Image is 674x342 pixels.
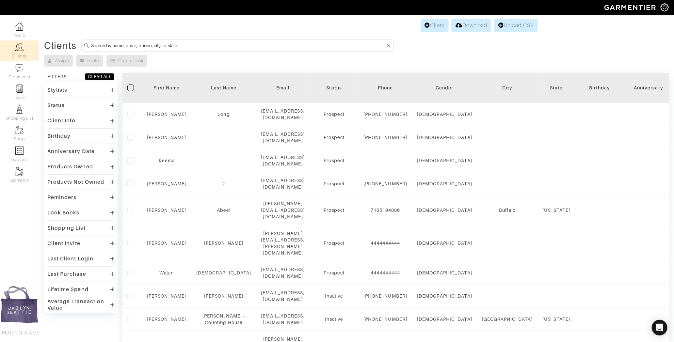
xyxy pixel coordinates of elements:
div: [DEMOGRAPHIC_DATA] [417,111,472,117]
a: [PERSON_NAME] [147,181,186,186]
div: Client Info [47,117,76,124]
div: [DEMOGRAPHIC_DATA] [417,157,472,164]
img: garments-icon-b7da505a4dc4fd61783c78ac3ca0ef83fa9d6f193b1c9dc38574b1d14d53ca28.png [15,126,24,134]
div: Prospect [314,180,354,187]
div: Gender [417,85,472,91]
div: [PHONE_NUMBER] [363,316,407,322]
th: Toggle SortBy [310,73,359,103]
div: Email [261,85,305,91]
div: [PHONE_NUMBER] [363,180,407,187]
a: Long [218,112,230,117]
div: Buffalo [482,207,533,213]
img: comment-icon-a0a6a9ef722e966f86d9cbdc48e553b5cf19dbc54f86b18d962a5391bc8f6eb6.png [15,64,24,72]
div: Products Not Owned [47,179,104,185]
div: Birthday [47,133,71,139]
a: [PERSON_NAME] [147,317,186,322]
div: [EMAIL_ADDRESS][DOMAIN_NAME] [261,289,305,303]
a: - [223,158,225,163]
th: Toggle SortBy [624,73,673,103]
div: [EMAIL_ADDRESS][DOMAIN_NAME] [261,313,305,326]
div: Status [47,102,65,109]
div: [DEMOGRAPHIC_DATA] [417,134,472,141]
button: CLEAR ALL [85,73,114,80]
div: Average Transaction Value [47,298,110,311]
div: 7165104886 [363,207,407,213]
div: [PHONE_NUMBER] [363,111,407,117]
div: Last Client Login [47,256,93,262]
img: stylists-icon-eb353228a002819b7ec25b43dbf5f0378dd9e0616d9560372ff212230b889e62.png [15,105,24,114]
div: Clients [44,42,76,49]
div: Inactive [314,293,354,299]
div: Look Books [47,210,80,216]
div: Client Invite [47,240,80,247]
img: orders-icon-0abe47150d42831381b5fb84f609e132dff9fe21cb692f30cb5eec754e2cba89.png [15,147,24,155]
div: Last Name [196,85,251,91]
div: Prospect [314,134,354,141]
a: ? [222,181,225,186]
div: Prospect [314,111,354,117]
a: Client [421,19,449,32]
div: [EMAIL_ADDRESS][DOMAIN_NAME] [261,177,305,190]
a: [PERSON_NAME] [147,293,186,299]
div: [DEMOGRAPHIC_DATA] [417,240,472,246]
a: Abeel [217,208,231,213]
div: [PERSON_NAME][EMAIL_ADDRESS][PERSON_NAME][DOMAIN_NAME] [261,230,305,256]
th: Toggle SortBy [142,73,191,103]
div: CLEAR ALL [88,73,111,80]
div: Last Purchase [47,271,86,277]
div: [EMAIL_ADDRESS][DOMAIN_NAME] [261,266,305,279]
div: [DEMOGRAPHIC_DATA] [417,207,472,213]
div: [DEMOGRAPHIC_DATA] [417,180,472,187]
div: Status [314,85,354,91]
div: 4444444444 [363,240,407,246]
div: Birthday [580,85,619,91]
th: Toggle SortBy [191,73,256,103]
div: [US_STATE] [543,207,570,213]
a: [PERSON_NAME] [204,241,244,246]
div: Reminders [47,194,76,201]
div: [DEMOGRAPHIC_DATA] [417,316,472,322]
a: [PERSON_NAME] - Counting House [202,313,245,325]
div: [DEMOGRAPHIC_DATA] [417,270,472,276]
img: garments-icon-b7da505a4dc4fd61783c78ac3ca0ef83fa9d6f193b1c9dc38574b1d14d53ca28.png [15,167,24,176]
input: Search by name, email, phone, city, or state [91,41,386,50]
div: Anniversary [629,85,668,91]
div: Open Intercom Messenger [652,320,667,335]
a: [PERSON_NAME] [147,241,186,246]
div: [DEMOGRAPHIC_DATA] [417,293,472,299]
img: garmentier-logo-header-white-b43fb05a5012e4ada735d5af1a66efaba907eab6374d6393d1fbf88cb4ef424d.png [601,2,661,13]
th: Toggle SortBy [575,73,624,103]
img: gear-icon-white-bd11855cb880d31180b6d7d6211b90ccbf57a29d726f0c71d8c61bd08dd39cc2.png [661,3,669,11]
a: Keema [159,158,175,163]
div: Prospect [314,207,354,213]
img: reminder-icon-8004d30b9f0a5d33ae49ab947aed9ed385cf756f9e5892f1edd6e32f2345188e.png [15,85,24,93]
img: clients-icon-6bae9207a08558b7cb47a8932f037763ab4055f8c8b6bfacd5dc20c3e0201464.png [15,43,24,51]
div: [PERSON_NAME][EMAIL_ADDRESS][DOMAIN_NAME] [261,200,305,220]
div: Stylists [47,87,67,93]
a: [PERSON_NAME] [204,293,244,299]
a: [DEMOGRAPHIC_DATA] [196,270,251,275]
a: [PERSON_NAME] [147,112,186,117]
div: [EMAIL_ADDRESS][DOMAIN_NAME] [261,131,305,144]
div: First Name [147,85,186,91]
div: State [543,85,570,91]
a: Watan [159,270,174,275]
div: Shopping List [47,225,86,231]
div: FILTERS [47,73,67,80]
a: - [223,135,225,140]
a: Upload CSV [494,19,538,32]
div: [EMAIL_ADDRESS][DOMAIN_NAME] [261,108,305,121]
div: [GEOGRAPHIC_DATA] [482,316,533,322]
img: dashboard-icon-dbcd8f5a0b271acd01030246c82b418ddd0df26cd7fceb0bd07c9910d44c42f6.png [15,23,24,31]
div: Prospect [314,270,354,276]
th: Toggle SortBy [412,73,477,103]
a: [PERSON_NAME] [147,208,186,213]
div: Phone [363,85,407,91]
div: Anniversary Date [47,148,95,155]
a: Download [451,19,491,32]
div: Inactive [314,316,354,322]
div: 4444444444 [363,270,407,276]
a: [PERSON_NAME] [147,135,186,140]
div: Prospect [314,157,354,164]
div: [PHONE_NUMBER] [363,293,407,299]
